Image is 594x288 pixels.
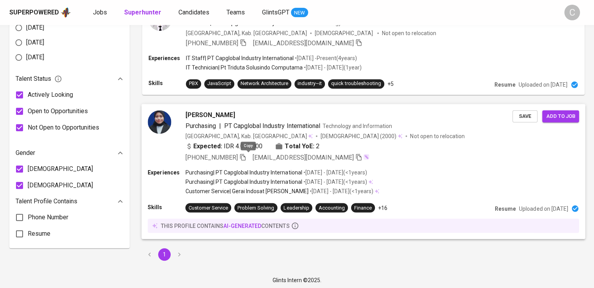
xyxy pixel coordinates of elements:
p: +5 [387,80,394,88]
p: Purchasing | PT Capglobal Industry International [186,169,302,176]
p: • [DATE] - Present ( 4 years ) [294,54,357,62]
span: [EMAIL_ADDRESS][DOMAIN_NAME] [253,39,354,47]
nav: pagination navigation [142,248,187,261]
div: Problem Solving [237,204,274,212]
p: • [DATE] - [DATE] ( <1 years ) [302,169,367,176]
a: Superhunter [124,8,163,18]
img: magic_wand.svg [363,154,369,160]
a: Teams [227,8,246,18]
div: C [564,5,580,20]
span: Candidates [178,9,209,16]
span: Save [516,112,533,121]
p: IT Technician | Pt Triduta Solusindo Computama [186,64,303,71]
p: Purchasing | PT Capglobal Industry International [186,178,302,186]
span: [DEMOGRAPHIC_DATA] [321,132,380,140]
span: Not Open to Opportunities [28,123,99,132]
a: Superpoweredapp logo [9,7,71,18]
p: Uploaded on [DATE] [519,204,568,212]
p: Resume [495,204,516,212]
p: Gender [16,148,35,158]
button: Add to job [542,110,579,122]
a: Candidates [178,8,211,18]
span: Purchasing [186,122,216,129]
span: [DATE] [26,38,44,47]
b: Expected: [193,142,222,151]
b: Total YoE: [285,142,314,151]
p: • [DATE] - [DATE] ( <1 years ) [309,187,373,195]
span: Phone Number [28,213,68,222]
span: Teams [227,9,245,16]
span: [DEMOGRAPHIC_DATA] [28,164,93,174]
div: Talent Profile Contains [16,194,123,209]
a: [PERSON_NAME]Purchasing|PT Capglobal Industry InternationalTechnology and Information[GEOGRAPHIC_... [142,104,585,239]
span: 2 [316,142,319,151]
span: [DEMOGRAPHIC_DATA] [315,29,374,37]
button: Save [512,110,537,122]
span: Open to Opportunities [28,107,88,116]
div: quick troubleshooting [331,80,381,87]
p: Skills [148,203,185,211]
span: NEW [291,9,308,17]
p: • [DATE] - [DATE] ( 1 year ) [303,64,362,71]
a: Jobs [93,8,109,18]
div: IDR 4.000.000 [186,142,263,151]
span: Technology and Information [323,123,392,129]
span: | [219,121,221,130]
div: Gender [16,145,123,161]
span: PT Capglobal Industry International [215,19,310,27]
div: Leadership [284,204,309,212]
p: Resume [494,81,516,89]
p: Customer Service | Gerai Indosat [PERSON_NAME] [186,187,309,195]
button: page 1 [158,248,171,261]
div: industry~it [298,80,322,87]
span: Resume [28,229,50,238]
div: Accounting [319,204,345,212]
div: Talent Status [16,71,123,87]
img: app logo [61,7,71,18]
span: [DATE] [26,23,44,32]
span: [EMAIL_ADDRESS][DOMAIN_NAME] [253,154,354,161]
span: PT Capglobal Industry International [224,122,320,129]
div: [GEOGRAPHIC_DATA], Kab. [GEOGRAPHIC_DATA] [186,132,313,140]
p: Uploaded on [DATE] [519,81,567,89]
span: AI-generated [223,222,261,229]
span: Jobs [93,9,107,16]
span: GlintsGPT [262,9,289,16]
span: Add to job [546,112,575,121]
p: this profile contains contents [161,222,289,229]
p: Experiences [148,169,185,176]
div: Superpowered [9,8,59,17]
span: [PHONE_NUMBER] [186,39,238,47]
div: JavaScript [207,80,231,87]
b: Superhunter [124,9,161,16]
span: IT Staff [186,19,207,27]
p: Talent Profile Contains [16,197,77,206]
div: PBX [189,80,198,87]
img: b9c8495e372a08e72c0b16dd85626bb0.jpeg [148,110,171,133]
p: Not open to relocation [410,132,464,140]
p: IT Staff | PT Capglobal Industry International [186,54,294,62]
a: Kalmas .IT Staff|PT Capglobal Industry InternationalTechnology and Information[GEOGRAPHIC_DATA], ... [142,1,585,95]
span: [PERSON_NAME] [186,110,235,119]
a: GlintsGPT NEW [262,8,308,18]
p: Not open to relocation [382,29,436,37]
span: Actively Looking [28,90,73,100]
div: Network Architecture [241,80,288,87]
span: [DEMOGRAPHIC_DATA] [28,181,93,190]
p: +16 [378,204,387,212]
div: Customer Service [189,204,228,212]
div: [GEOGRAPHIC_DATA], Kab. [GEOGRAPHIC_DATA] [186,29,307,37]
span: [DATE] [26,53,44,62]
p: Skills [148,79,186,87]
span: [PHONE_NUMBER] [186,154,238,161]
div: (2000) [321,132,403,140]
div: Finance [354,204,372,212]
span: Talent Status [16,74,62,84]
p: Experiences [148,54,186,62]
span: Technology and Information [313,20,382,26]
p: • [DATE] - [DATE] ( <1 years ) [302,178,367,186]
